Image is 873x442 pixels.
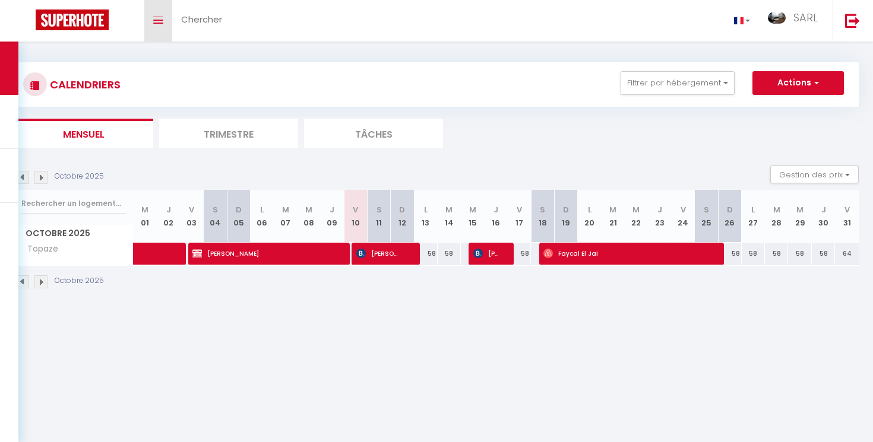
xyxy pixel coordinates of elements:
img: ... [768,12,786,24]
div: 58 [438,243,461,265]
th: 16 [484,190,507,243]
abbr: D [727,204,733,215]
th: 20 [578,190,601,243]
th: 13 [414,190,437,243]
abbr: M [773,204,780,215]
abbr: M [796,204,804,215]
th: 09 [321,190,344,243]
th: 14 [438,190,461,243]
span: Octobre 2025 [15,225,133,242]
div: 58 [508,243,531,265]
abbr: J [330,204,334,215]
abbr: S [377,204,382,215]
th: 08 [297,190,320,243]
abbr: D [399,204,405,215]
th: 10 [344,190,367,243]
div: 58 [414,243,437,265]
span: [PERSON_NAME] Daiana Carolina [356,242,401,265]
th: 15 [461,190,484,243]
div: 58 [765,243,788,265]
th: 03 [180,190,203,243]
abbr: S [704,204,709,215]
th: 19 [555,190,578,243]
span: Chercher [181,13,222,26]
abbr: M [305,204,312,215]
th: 17 [508,190,531,243]
abbr: M [282,204,289,215]
span: [PERSON_NAME] [192,242,313,265]
abbr: L [751,204,755,215]
abbr: L [260,204,264,215]
th: 25 [695,190,718,243]
th: 01 [134,190,157,243]
th: 29 [788,190,811,243]
div: 58 [812,243,835,265]
div: 58 [742,243,765,265]
th: 28 [765,190,788,243]
abbr: J [821,204,826,215]
li: Tâches [304,119,443,148]
th: 12 [391,190,414,243]
th: 31 [835,190,859,243]
abbr: S [540,204,545,215]
th: 21 [601,190,624,243]
th: 02 [157,190,180,243]
th: 22 [625,190,648,243]
th: 24 [671,190,694,243]
abbr: D [236,204,242,215]
input: Rechercher un logement... [21,193,126,214]
abbr: J [657,204,662,215]
div: 58 [718,243,741,265]
abbr: M [632,204,640,215]
div: 58 [788,243,811,265]
th: 27 [742,190,765,243]
abbr: S [213,204,218,215]
span: [PERSON_NAME] Šindlarová [473,242,499,265]
abbr: V [517,204,522,215]
th: 30 [812,190,835,243]
button: Filtrer par hébergement [621,71,735,95]
li: Trimestre [159,119,298,148]
button: Gestion des prix [770,166,859,183]
span: Topaze [17,243,61,256]
abbr: V [189,204,194,215]
li: Mensuel [14,119,153,148]
th: 04 [204,190,227,243]
th: 06 [250,190,273,243]
abbr: M [609,204,616,215]
th: 11 [367,190,390,243]
button: Actions [752,71,844,95]
abbr: M [469,204,476,215]
abbr: D [563,204,569,215]
abbr: L [424,204,428,215]
th: 23 [648,190,671,243]
abbr: V [844,204,850,215]
h3: CALENDRIERS [47,71,121,98]
p: Octobre 2025 [55,171,104,182]
th: 18 [531,190,554,243]
div: 64 [835,243,859,265]
abbr: M [141,204,148,215]
span: Faycal El Jai [543,242,683,265]
abbr: J [494,204,498,215]
abbr: J [166,204,171,215]
th: 07 [274,190,297,243]
abbr: L [588,204,592,215]
th: 05 [227,190,250,243]
img: Super Booking [36,9,109,30]
th: 26 [718,190,741,243]
abbr: V [681,204,686,215]
span: SARL [793,10,818,25]
abbr: M [445,204,453,215]
p: Octobre 2025 [55,275,104,287]
img: logout [845,13,860,28]
abbr: V [353,204,358,215]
